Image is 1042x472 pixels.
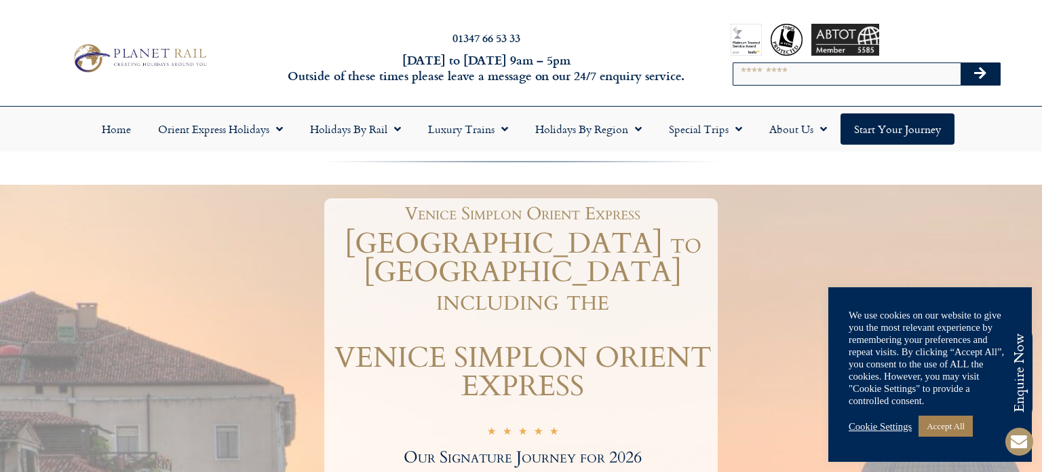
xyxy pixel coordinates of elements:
[487,425,496,441] i: ☆
[296,113,414,145] a: Holidays by Rail
[961,63,1000,85] button: Search
[88,113,144,145] a: Home
[849,309,1011,407] div: We use cookies on our website to give you the most relevant experience by remembering your prefer...
[756,113,841,145] a: About Us
[518,425,527,441] i: ☆
[919,416,973,437] a: Accept All
[534,425,543,441] i: ☆
[328,450,718,466] h2: Our Signature Journey for 2026
[452,30,520,46] a: 01347 66 53 33
[655,113,756,145] a: Special Trips
[334,205,711,223] h1: Venice Simplon Orient Express
[849,420,912,433] a: Cookie Settings
[68,41,210,75] img: Planet Rail Train Holidays Logo
[522,113,655,145] a: Holidays by Region
[503,425,512,441] i: ☆
[487,423,558,441] div: 5/5
[144,113,296,145] a: Orient Express Holidays
[7,113,1035,145] nav: Menu
[328,230,718,401] h1: [GEOGRAPHIC_DATA] to [GEOGRAPHIC_DATA] including the VENICE SIMPLON ORIENT EXPRESS
[282,52,691,84] h6: [DATE] to [DATE] 9am – 5pm Outside of these times please leave a message on our 24/7 enquiry serv...
[549,425,558,441] i: ☆
[414,113,522,145] a: Luxury Trains
[841,113,954,145] a: Start your Journey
